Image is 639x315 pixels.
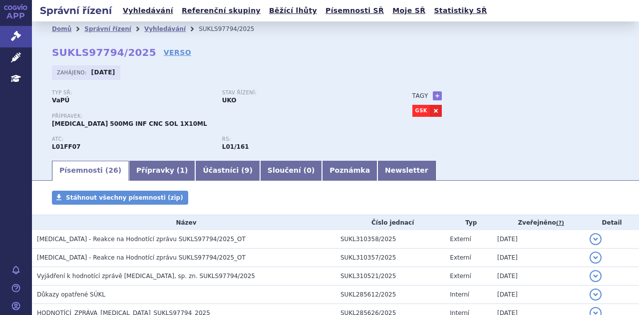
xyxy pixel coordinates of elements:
span: Jemperli - Reakce na Hodnotící zprávu SUKLS97794/2025_OT [37,236,246,243]
strong: [DATE] [91,69,115,76]
button: detail [590,270,602,282]
a: Písemnosti (26) [52,161,129,181]
td: [DATE] [492,230,585,249]
p: RS: [222,136,382,142]
a: Vyhledávání [120,4,176,17]
abbr: (?) [556,220,564,227]
button: detail [590,289,602,301]
td: [DATE] [492,249,585,267]
span: Vyjádření k hodnotící zprávě JEMPERLI, sp. zn. SUKLS97794/2025 [37,273,255,280]
a: + [433,91,442,100]
button: detail [590,233,602,245]
span: 0 [307,166,312,174]
span: Stáhnout všechny písemnosti (zip) [66,194,183,201]
span: Jemperli - Reakce na Hodnotící zprávu SUKLS97794/2025_OT [37,254,246,261]
p: Přípravek: [52,113,392,119]
span: Interní [450,291,469,298]
strong: DOSTARLIMAB [52,143,80,150]
span: Externí [450,236,471,243]
a: Účastníci (9) [195,161,260,181]
a: Běžící lhůty [266,4,320,17]
span: Zahájeno: [57,68,88,76]
a: Písemnosti SŘ [322,4,387,17]
span: Důkazy opatřené SÚKL [37,291,105,298]
a: GSK [412,105,430,117]
span: [MEDICAL_DATA] 500MG INF CNC SOL 1X10ML [52,120,207,127]
a: Stáhnout všechny písemnosti (zip) [52,191,188,205]
strong: VaPÚ [52,97,69,104]
strong: SUKLS97794/2025 [52,46,156,58]
h3: Tagy [412,90,428,102]
strong: UKO [222,97,237,104]
a: Přípravky (1) [129,161,195,181]
a: Statistiky SŘ [431,4,490,17]
td: SUKL310357/2025 [335,249,445,267]
button: detail [590,252,602,264]
p: Typ SŘ: [52,90,212,96]
th: Název [32,215,335,230]
td: SUKL285612/2025 [335,286,445,304]
td: SUKL310358/2025 [335,230,445,249]
h2: Správní řízení [32,3,120,17]
a: Sloučení (0) [260,161,322,181]
a: Domů [52,25,71,32]
a: VERSO [164,47,191,57]
a: Newsletter [377,161,436,181]
td: SUKL310521/2025 [335,267,445,286]
p: Stav řízení: [222,90,382,96]
span: 9 [245,166,250,174]
span: 26 [108,166,118,174]
th: Detail [585,215,639,230]
li: SUKLS97794/2025 [199,21,267,36]
p: ATC: [52,136,212,142]
a: Poznámka [322,161,377,181]
span: Externí [450,254,471,261]
td: [DATE] [492,267,585,286]
a: Referenční skupiny [179,4,264,17]
span: 1 [180,166,185,174]
th: Číslo jednací [335,215,445,230]
th: Typ [445,215,492,230]
span: Externí [450,273,471,280]
a: Moje SŘ [389,4,428,17]
a: Správní řízení [84,25,131,32]
a: Vyhledávání [144,25,186,32]
th: Zveřejněno [492,215,585,230]
strong: dostarlimab [222,143,249,150]
td: [DATE] [492,286,585,304]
